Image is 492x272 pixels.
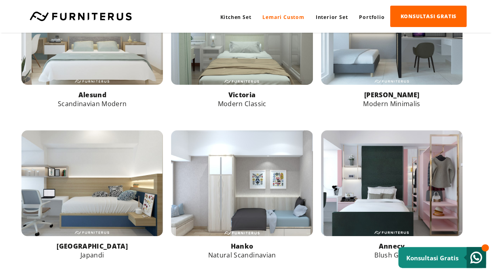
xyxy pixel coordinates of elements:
a: KONSULTASI GRATIS [390,6,467,27]
p: Natural Scandinavian [171,251,313,259]
p: Hanko [171,242,313,251]
a: Interior Set [310,6,354,28]
a: Portfolio [353,6,390,28]
p: Scandinavian Modern [21,99,163,108]
a: Lemari Custom [257,6,310,28]
p: Victoria [171,90,313,99]
p: Alesund [21,90,163,99]
a: Kitchen Set [214,6,257,28]
p: Annecy [321,242,462,251]
a: Konsultasi Gratis [398,247,486,268]
p: [GEOGRAPHIC_DATA] [21,242,163,251]
p: Modern Minimalis [321,99,462,108]
small: Konsultasi Gratis [406,254,458,262]
p: Modern Classic [171,99,313,108]
p: [PERSON_NAME] [321,90,462,99]
p: Japandi [21,251,163,259]
p: Blush Gold [321,251,462,259]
